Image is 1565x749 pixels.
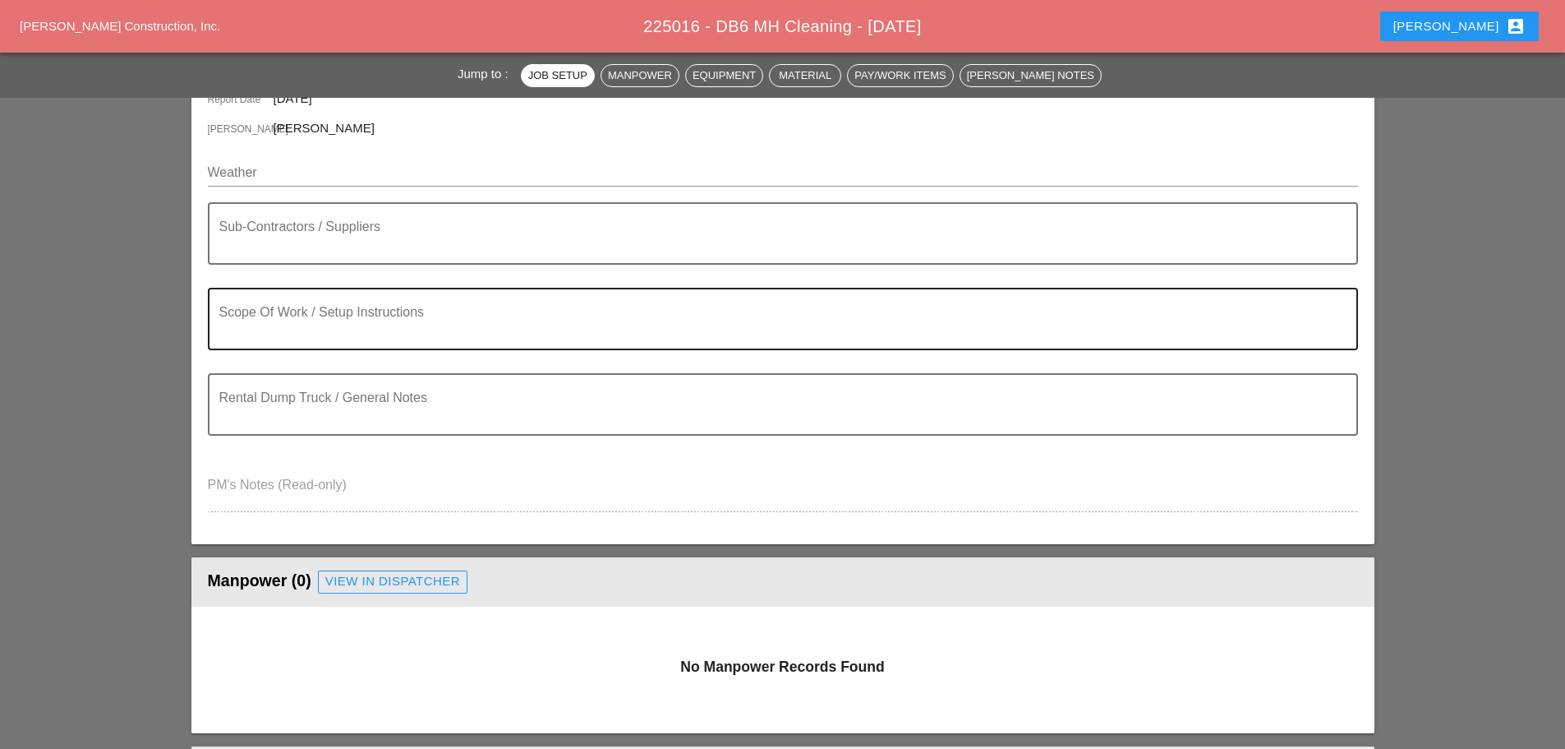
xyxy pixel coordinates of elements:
textarea: PM's Notes (Read-only) [208,472,1358,511]
textarea: Scope Of Work / Setup Instructions [219,309,1333,349]
div: View in Dispatcher [325,572,460,591]
div: Manpower [608,67,672,84]
textarea: Rental Dump Truck / General Notes [219,395,1333,434]
i: account_box [1506,16,1526,36]
span: [PERSON_NAME] [208,122,274,136]
button: [PERSON_NAME] Notes [960,64,1102,87]
input: Weather [208,160,1335,186]
div: Job Setup [528,67,587,84]
div: Manpower (0) [208,566,1358,599]
button: Equipment [685,64,763,87]
h3: No Manpower Records Found [208,656,1358,677]
div: Pay/Work Items [854,67,946,84]
button: Manpower [601,64,679,87]
button: Material [769,64,841,87]
a: [PERSON_NAME] Construction, Inc. [20,19,220,33]
button: Pay/Work Items [847,64,953,87]
a: View in Dispatcher [318,571,467,594]
span: [DATE] [274,91,312,105]
span: Report Date [208,92,274,107]
textarea: Sub-Contractors / Suppliers [219,224,1333,263]
button: [PERSON_NAME] [1380,12,1539,41]
span: Jump to : [458,67,515,81]
span: 225016 - DB6 MH Cleaning - [DATE] [643,17,922,35]
span: [PERSON_NAME] [274,121,375,135]
div: [PERSON_NAME] [1393,16,1526,36]
div: Equipment [693,67,756,84]
button: Job Setup [521,64,595,87]
div: [PERSON_NAME] Notes [967,67,1094,84]
div: Material [776,67,834,84]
